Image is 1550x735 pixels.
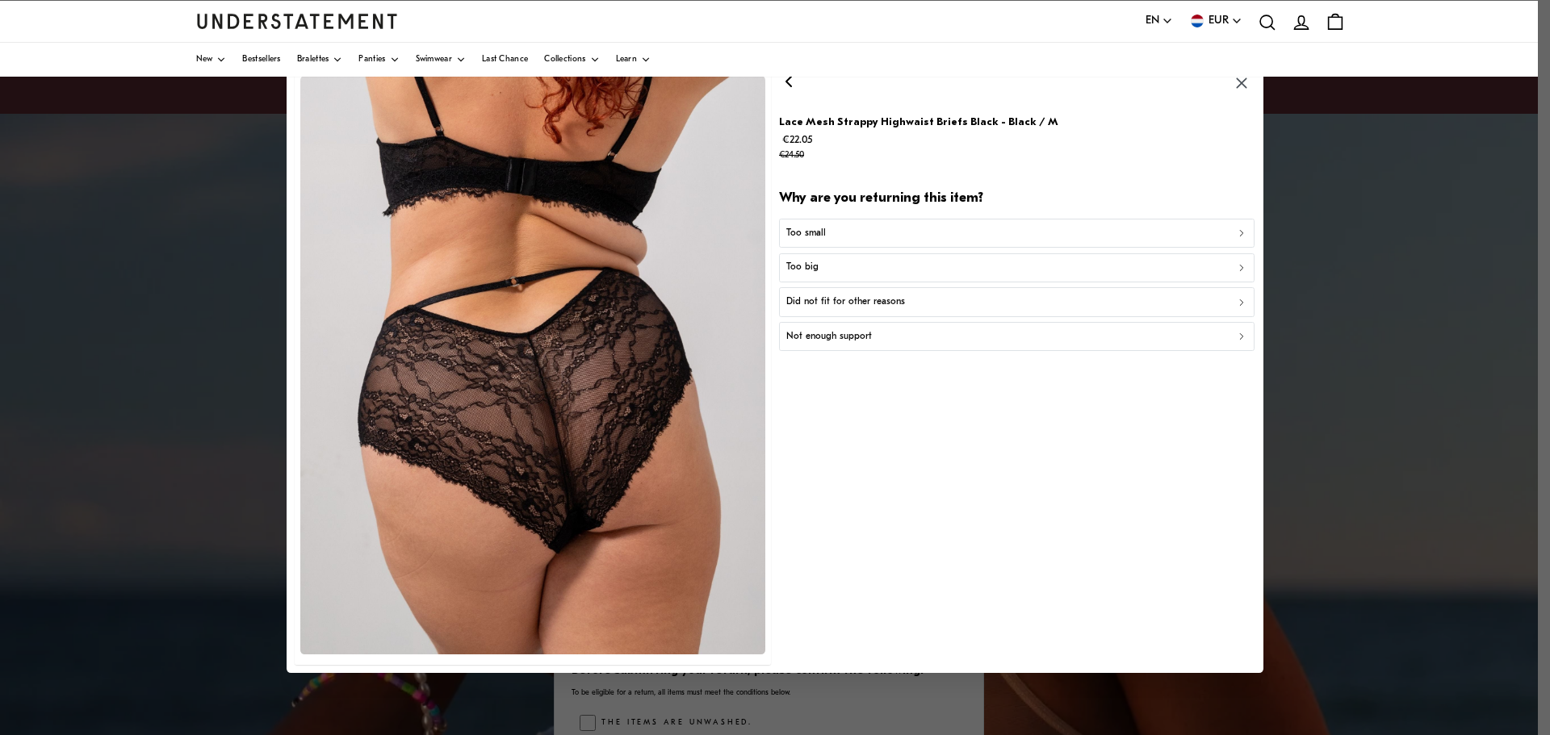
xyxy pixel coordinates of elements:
[779,132,1058,164] p: €22.05
[242,43,280,77] a: Bestsellers
[779,219,1255,248] button: Too small
[786,260,819,275] p: Too big
[416,43,466,77] a: Swimwear
[1146,12,1173,30] button: EN
[300,76,765,654] img: BLLA-HIW-011-1.jpg
[1146,12,1159,30] span: EN
[616,56,638,64] span: Learn
[242,56,280,64] span: Bestsellers
[779,190,1255,208] h2: Why are you returning this item?
[779,253,1255,282] button: Too big
[358,43,399,77] a: Panties
[297,56,329,64] span: Bralettes
[416,56,452,64] span: Swimwear
[297,43,343,77] a: Bralettes
[779,287,1255,316] button: Did not fit for other reasons
[544,43,599,77] a: Collections
[786,225,826,240] p: Too small
[196,43,227,77] a: New
[779,151,804,160] strike: €24.50
[779,322,1255,351] button: Not enough support
[786,329,872,345] p: Not enough support
[358,56,385,64] span: Panties
[1209,12,1229,30] span: EUR
[196,56,213,64] span: New
[779,114,1058,131] p: Lace Mesh Strappy Highwaist Briefs Black - Black / M
[616,43,651,77] a: Learn
[482,56,528,64] span: Last Chance
[196,14,398,28] a: Understatement Homepage
[786,294,905,310] p: Did not fit for other reasons
[482,43,528,77] a: Last Chance
[544,56,585,64] span: Collections
[1189,12,1242,30] button: EUR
